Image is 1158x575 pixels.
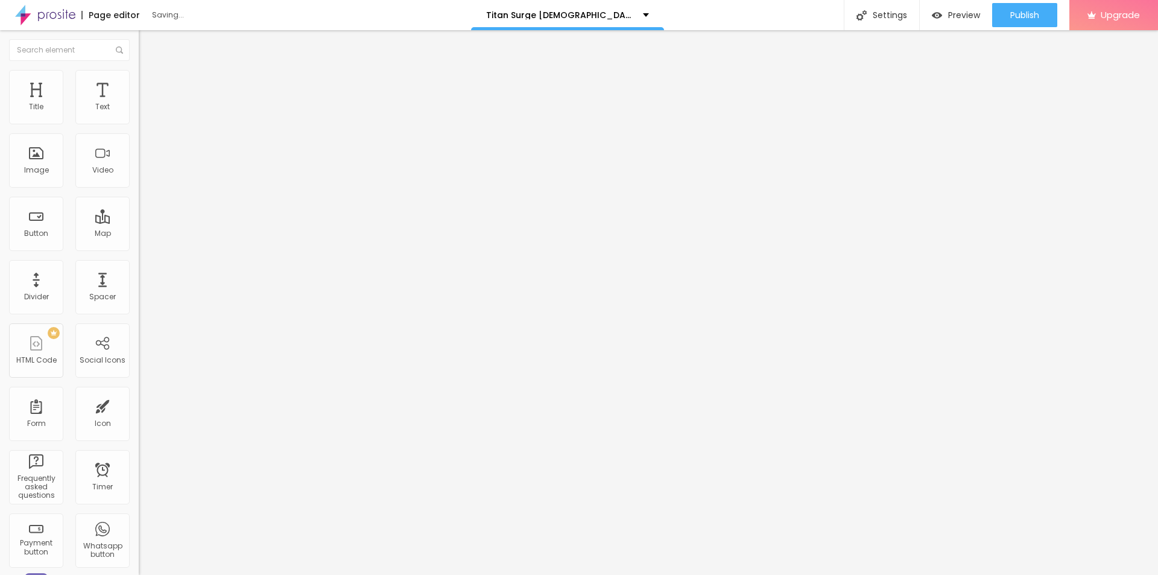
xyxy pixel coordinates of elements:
div: Map [95,229,111,238]
img: view-1.svg [932,10,942,21]
img: Icone [116,46,123,54]
span: Upgrade [1101,10,1140,20]
div: Text [95,103,110,111]
div: Timer [92,483,113,491]
div: Payment button [12,539,60,556]
div: Icon [95,419,111,428]
div: Video [92,166,113,174]
div: Whatsapp button [78,542,126,559]
div: Form [27,419,46,428]
img: Icone [856,10,867,21]
div: Title [29,103,43,111]
span: Publish [1010,10,1039,20]
div: Page editor [81,11,140,19]
div: Button [24,229,48,238]
div: Spacer [89,293,116,301]
div: Saving... [152,11,291,19]
p: Titan Surge [DEMOGRAPHIC_DATA][MEDICAL_DATA] Reviews Does It Work Or Not? [486,11,634,19]
div: Divider [24,293,49,301]
div: Image [24,166,49,174]
button: Preview [920,3,992,27]
div: HTML Code [16,356,57,364]
input: Search element [9,39,130,61]
span: Preview [948,10,980,20]
div: Frequently asked questions [12,474,60,500]
iframe: Editor [139,30,1158,575]
div: Social Icons [80,356,125,364]
button: Publish [992,3,1057,27]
